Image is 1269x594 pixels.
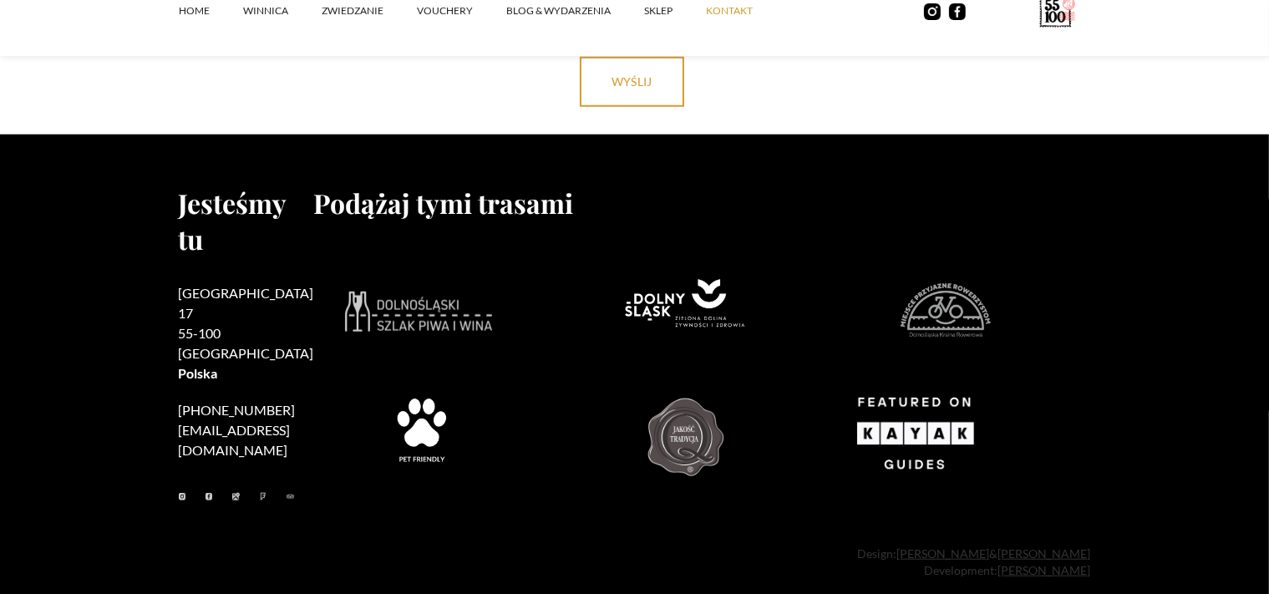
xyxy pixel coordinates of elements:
[897,546,990,561] a: [PERSON_NAME]
[179,185,314,256] h2: Jesteśmy tu
[314,185,1091,221] h2: Podążaj tymi trasami
[179,365,218,381] strong: Polska
[580,57,684,107] input: wyślij
[998,546,1091,561] a: [PERSON_NAME]
[179,283,314,383] h2: [GEOGRAPHIC_DATA] 17 55-100 [GEOGRAPHIC_DATA]
[998,563,1091,577] a: [PERSON_NAME]
[179,546,1091,579] div: Design: & Development:
[179,402,296,418] a: [PHONE_NUMBER]
[179,422,291,458] a: [EMAIL_ADDRESS][DOMAIN_NAME]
